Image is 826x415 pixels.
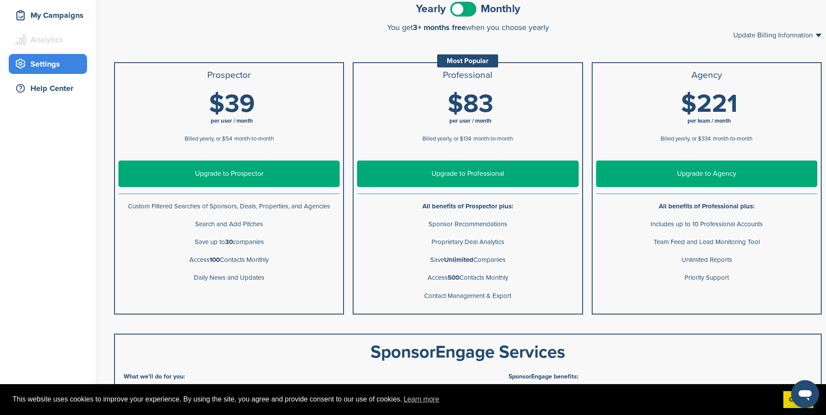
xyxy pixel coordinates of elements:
span: 3+ months free [413,23,466,32]
span: Monthly [481,3,520,14]
p: Priority Support [596,272,817,283]
b: 500 [448,274,459,281]
a: Upgrade to Professional [357,161,578,187]
b: Unlimited [444,256,473,264]
li: Experts to guide you through the process [517,383,812,392]
p: Save up to companies [118,237,340,248]
iframe: Button to launch messaging window [791,380,819,408]
h3: Prospector [118,70,340,80]
span: month-to-month [473,135,513,142]
a: Analytics [9,30,87,50]
a: learn more about cookies [402,393,441,406]
p: Access Contacts Monthly [118,254,340,265]
p: Team Feed and Lead Monitoring Tool [596,237,817,248]
span: $83 [448,89,493,119]
p: Custom Filtered Searches of Sponsors, Deals, Properties, and Agencies [118,201,340,212]
b: All benefits of Prospector plus: [422,202,513,210]
div: You get when you choose yearly [114,23,822,32]
span: $39 [209,89,255,119]
span: month-to-month [713,135,752,142]
div: Help Center [13,80,87,96]
p: Unlimited Reports [596,254,817,265]
a: Upgrade to Prospector [118,161,340,187]
p: Proprietary Deal Analytics [357,237,578,248]
a: Help Center [9,78,87,98]
span: month-to-month [234,135,274,142]
div: SponsorEngage Services [124,343,812,361]
a: Update Billing Information [733,32,822,39]
span: per user / month [449,117,492,124]
b: 30 [225,238,233,246]
b: 100 [209,256,220,264]
span: This website uses cookies to improve your experience. By using the site, you agree and provide co... [13,393,776,406]
h3: Professional [357,70,578,80]
div: Analytics [13,32,87,47]
p: Includes up to 10 Professional Accounts [596,219,817,230]
p: Search and Add Pitches [118,219,340,230]
span: Yearly [416,3,446,14]
a: Settings [9,54,87,74]
li: Develop custom target brand/sponsor lists based on your unique needs [132,383,465,392]
div: My Campaigns [13,7,87,23]
p: Contact Management & Export [357,291,578,301]
div: Settings [13,56,87,72]
span: Billed yearly, or $134 [422,135,471,142]
p: Access Contacts Monthly [357,272,578,283]
p: Save Companies [357,254,578,265]
p: Daily News and Updates [118,272,340,283]
span: per user / month [211,117,253,124]
span: Billed yearly, or $54 [185,135,232,142]
b: All benefits of Professional plus: [659,202,755,210]
a: dismiss cookie message [783,391,813,408]
span: Billed yearly, or $334 [661,135,711,142]
b: What we'll do for you: [124,373,185,380]
h3: Agency [596,70,817,80]
b: SponsorEngage benefits: [509,373,579,380]
a: My Campaigns [9,5,87,25]
div: Most Popular [437,54,498,67]
span: per team / month [688,117,731,124]
a: Upgrade to Agency [596,161,817,187]
span: $221 [681,89,738,119]
p: Sponsor Recommendations [357,219,578,230]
